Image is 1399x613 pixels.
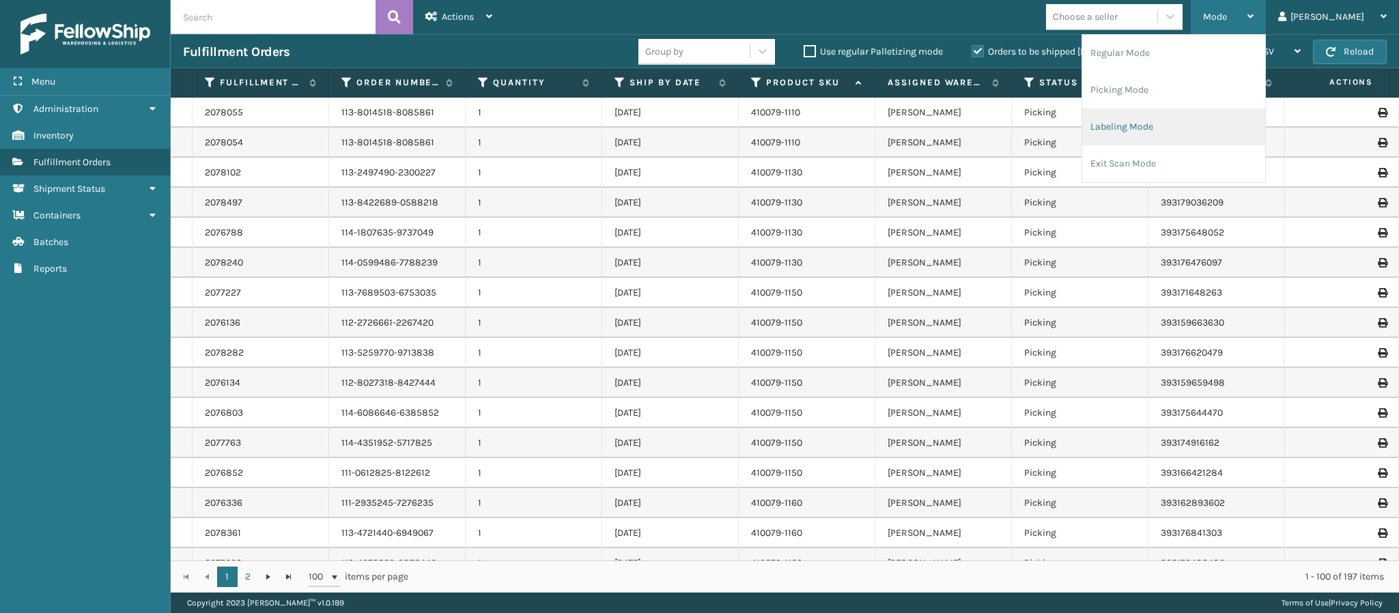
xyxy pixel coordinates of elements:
td: [DATE] [602,428,739,458]
td: 1 [466,158,602,188]
td: [PERSON_NAME] [875,158,1012,188]
a: 2077096 [205,556,242,570]
td: 1 [466,188,602,218]
li: Regular Mode [1082,35,1265,72]
td: [DATE] [602,338,739,368]
td: Picking [1012,488,1148,518]
a: 393162893602 [1161,497,1225,509]
td: 111-2935245-7276235 [329,488,466,518]
span: Actions [442,11,474,23]
td: Picking [1012,458,1148,488]
a: 2078240 [205,256,243,270]
a: 410079-1150 [751,347,802,358]
td: 114-4351952-5717825 [329,428,466,458]
span: Containers [33,210,81,221]
i: Print Label [1378,438,1386,448]
i: Print Label [1378,198,1386,208]
td: 113-8014518-8085861 [329,98,466,128]
label: Ship By Date [630,76,712,89]
td: [DATE] [602,188,739,218]
a: 410079-1150 [751,467,802,479]
a: 393166421284 [1161,467,1223,479]
td: [DATE] [602,248,739,278]
a: 393175648052 [1161,227,1224,238]
td: [PERSON_NAME] [875,188,1012,218]
td: [PERSON_NAME] [875,518,1012,548]
td: Picking [1012,548,1148,578]
div: Group by [645,44,683,59]
a: 2078055 [205,106,243,119]
td: 1 [466,338,602,368]
td: [PERSON_NAME] [875,128,1012,158]
td: [PERSON_NAME] [875,428,1012,458]
td: Picking [1012,128,1148,158]
td: 1 [466,518,602,548]
p: Copyright 2023 [PERSON_NAME]™ v 1.0.189 [187,593,344,613]
span: Reports [33,263,67,274]
li: Exit Scan Mode [1082,145,1265,182]
a: 410079-1150 [751,437,802,448]
td: [PERSON_NAME] [875,398,1012,428]
td: [PERSON_NAME] [875,548,1012,578]
td: 1 [466,488,602,518]
div: 1 - 100 of 197 items [427,570,1384,584]
a: Privacy Policy [1331,598,1383,608]
i: Print Label [1378,108,1386,117]
a: 393170483480 [1161,557,1225,569]
a: 2077227 [205,286,241,300]
td: [DATE] [602,158,739,188]
label: Quantity [493,76,576,89]
td: Picking [1012,308,1148,338]
label: Order Number [356,76,439,89]
td: [PERSON_NAME] [875,488,1012,518]
a: 2078282 [205,346,244,360]
div: Choose a seller [1053,10,1118,24]
td: 112-2726661-2267420 [329,308,466,338]
td: [DATE] [602,518,739,548]
td: [DATE] [602,368,739,398]
td: 114-0599486-7788239 [329,248,466,278]
td: 113-5259770-9713838 [329,338,466,368]
td: [PERSON_NAME] [875,338,1012,368]
span: Menu [31,76,55,87]
a: 393176841303 [1161,527,1222,539]
td: [PERSON_NAME] [875,218,1012,248]
i: Print Label [1378,258,1386,268]
i: Print Label [1378,558,1386,568]
label: Orders to be shipped [DATE] [972,46,1104,57]
td: [DATE] [602,548,739,578]
td: 112-8027318-8427444 [329,368,466,398]
td: Picking [1012,248,1148,278]
i: Print Label [1378,408,1386,418]
a: 410079-1130 [751,227,802,238]
td: [DATE] [602,488,739,518]
td: 1 [466,368,602,398]
a: 393176476097 [1161,257,1222,268]
span: Administration [33,103,98,115]
a: 410079-1130 [751,197,802,208]
i: Print Label [1378,378,1386,388]
td: 114-1807635-9737049 [329,218,466,248]
a: 2076788 [205,226,243,240]
a: 410079-1150 [751,377,802,388]
span: Go to the last page [283,571,294,582]
td: [DATE] [602,218,739,248]
td: 1 [466,428,602,458]
a: 410079-1130 [751,167,802,178]
td: [DATE] [602,278,739,308]
td: 1 [466,98,602,128]
a: 393175644470 [1161,407,1223,418]
h3: Fulfillment Orders [183,44,289,60]
a: 2078054 [205,136,243,149]
i: Print Label [1378,498,1386,508]
td: [DATE] [602,98,739,128]
td: 113-2497490-2300227 [329,158,466,188]
a: 410079-1150 [751,317,802,328]
a: 2076136 [205,316,240,330]
td: Picking [1012,518,1148,548]
td: [PERSON_NAME] [875,458,1012,488]
a: 410079-1110 [751,106,800,118]
td: Picking [1012,188,1148,218]
td: [PERSON_NAME] [875,368,1012,398]
td: 113-7689503-6753035 [329,278,466,308]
